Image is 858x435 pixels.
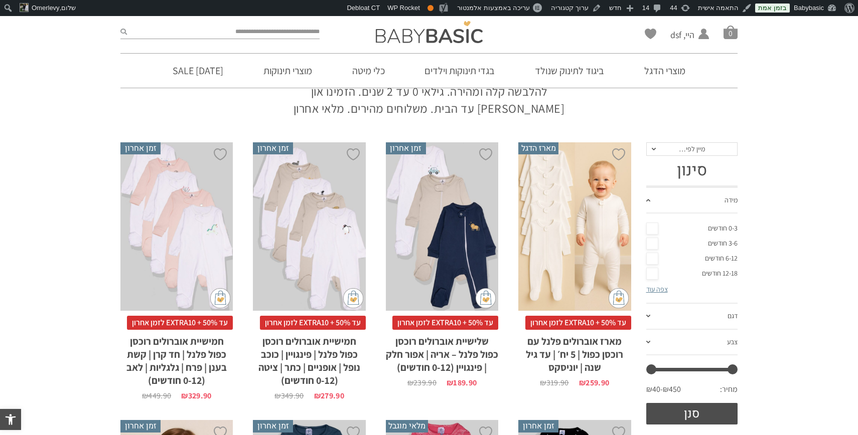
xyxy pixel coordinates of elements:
span: עריכה באמצעות אלמנטור [457,4,530,12]
a: Wishlist [645,29,656,39]
h2: חמישיית אוברולים רוכסן כפול פלנל | חד קרן | קשת בענן | פרח | גלגליות | לאב (0-12 חודשים) [120,330,233,387]
span: זמן אחרון [120,420,161,432]
span: עד 50% + EXTRA10 לזמן אחרון [127,316,233,330]
span: החשבון שלי [670,41,694,54]
bdi: 349.90 [274,390,304,401]
a: 6-12 חודשים [646,251,738,266]
img: cat-mini-atc.png [609,288,629,308]
span: ₪ [274,390,280,401]
bdi: 189.90 [447,377,477,388]
bdi: 259.90 [579,377,609,388]
img: cat-mini-atc.png [476,288,496,308]
a: זמן אחרון חמישיית אוברולים רוכסן כפול פלנל | פינגויין | כוכב נופל | אופניים | כתר | ציטה (0-12 חו... [253,142,365,400]
img: cat-mini-atc.png [210,288,230,308]
a: בזמן אמת [755,4,790,13]
span: ₪ [579,377,586,388]
span: ₪ [540,377,546,388]
span: עד 50% + EXTRA10 לזמן אחרון [525,316,631,330]
a: מוצרי תינוקות [248,54,327,88]
bdi: 279.90 [314,390,344,401]
span: ₪450 [663,384,681,395]
span: ₪ [314,390,321,401]
span: ₪ [142,390,148,401]
button: סנן [646,403,738,424]
span: ₪ [407,377,413,388]
span: סל קניות [724,25,738,39]
span: ₪ [181,390,188,401]
span: זמן אחרון [120,142,161,154]
span: מלאי מוגבל [386,420,428,432]
span: מארז הדגל [518,142,558,154]
a: מוצרי הדגל [629,54,700,88]
p: אוברולים לתינוקות עם הרוכסן הכפול לחורף ותיקתקים לקיץ להלבשה קלה ומהירה. גילאי 0 עד 2 שנים. הזמינ... [286,67,572,117]
h2: שלישיית אוברולים רוכסן כפול פלנל – אריה | אפור חלק | פינגויין (0-12 חודשים) [386,330,498,374]
a: סל קניות0 [724,25,738,39]
bdi: 239.90 [407,377,437,388]
span: זמן אחרון [518,420,558,432]
bdi: 329.90 [181,390,211,401]
span: זמן אחרון [253,142,293,154]
span: זמן אחרון [386,142,426,154]
a: זמן אחרון חמישיית אוברולים רוכסן כפול פלנל | חד קרן | קשת בענן | פרח | גלגליות | לאב (0-12 חודשים... [120,142,233,400]
span: מיין לפי… [679,144,705,153]
img: Baby Basic בגדי תינוקות וילדים אונליין [376,21,483,43]
a: צבע [646,330,738,356]
span: ₪ [447,377,453,388]
span: זמן אחרון [253,420,293,432]
span: Omerlevy [32,4,60,12]
a: 0-3 חודשים [646,221,738,236]
a: ביגוד לתינוק שנולד [520,54,619,88]
h2: חמישיית אוברולים רוכסן כפול פלנל | פינגויין | כוכב נופל | אופניים | כתר | ציטה (0-12 חודשים) [253,330,365,387]
a: [DATE] SALE [158,54,238,88]
a: דגם [646,304,738,330]
a: כלי מיטה [337,54,400,88]
a: 3-6 חודשים [646,236,738,251]
span: עד 50% + EXTRA10 לזמן אחרון [392,316,498,330]
img: cat-mini-atc.png [343,288,363,308]
div: תקין [427,5,434,11]
a: בגדי תינוקות וילדים [409,54,510,88]
a: 12-18 חודשים [646,266,738,281]
a: צפה עוד [646,285,668,294]
bdi: 449.90 [142,390,171,401]
a: מידה [646,188,738,214]
h2: מארז אוברולים פלנל עם רוכסן כפול | 5 יח׳ | עד גיל שנה | יוניסקס [518,330,631,374]
span: עד 50% + EXTRA10 לזמן אחרון [260,316,366,330]
span: Wishlist [645,29,656,43]
a: זמן אחרון שלישיית אוברולים רוכסן כפול פלנל - אריה | אפור חלק | פינגויין (0-12 חודשים) עד 50% + EX... [386,142,498,387]
h3: סינון [646,161,738,180]
bdi: 319.90 [540,377,568,388]
div: מחיר: — [646,381,738,402]
a: מארז הדגל מארז אוברולים פלנל עם רוכסן כפול | 5 יח׳ | עד גיל שנה | יוניסקס עד 50% + EXTRA10 לזמן א... [518,142,631,387]
span: ₪40 [646,384,663,395]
